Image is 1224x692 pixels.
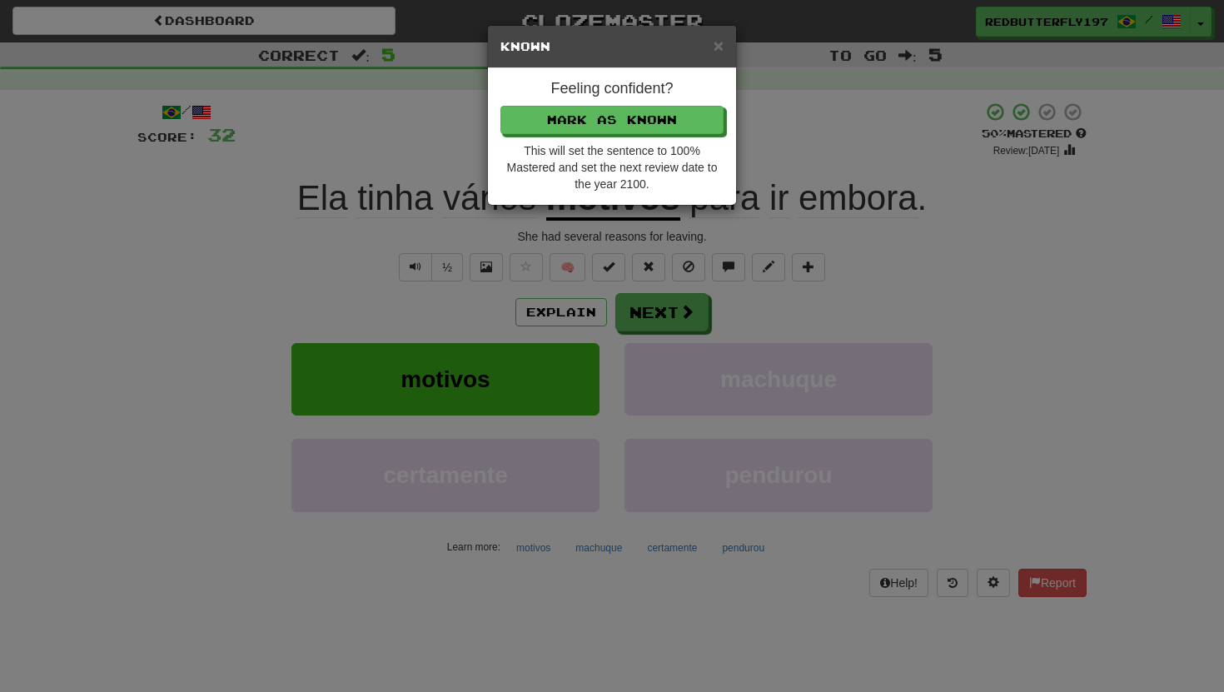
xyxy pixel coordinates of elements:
h5: Known [500,38,724,55]
span: × [714,36,724,55]
button: Close [714,37,724,54]
h4: Feeling confident? [500,81,724,97]
div: This will set the sentence to 100% Mastered and set the next review date to the year 2100. [500,142,724,192]
button: Mark as Known [500,106,724,134]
